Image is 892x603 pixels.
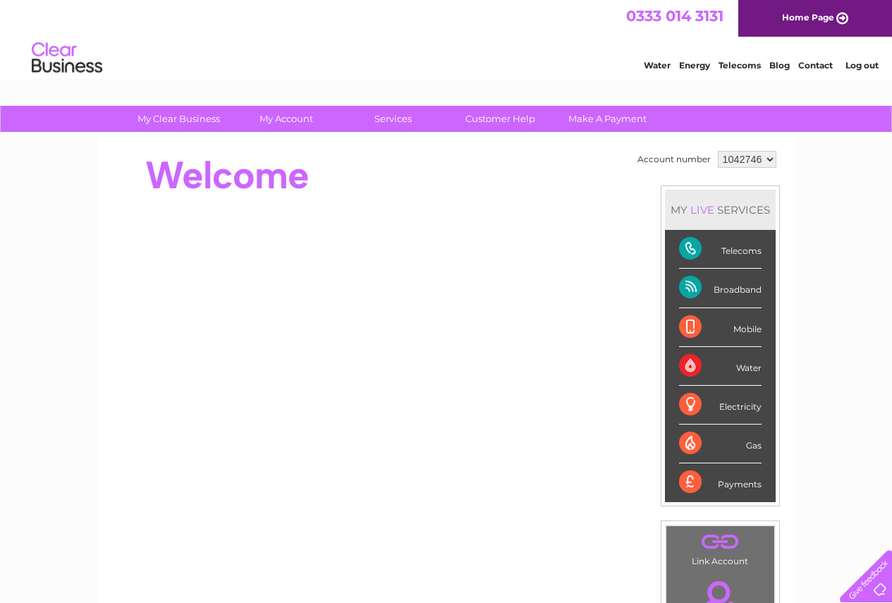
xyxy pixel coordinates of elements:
[719,60,761,71] a: Telecoms
[679,386,762,425] div: Electricity
[769,60,790,71] a: Blog
[845,60,879,71] a: Log out
[549,106,666,132] a: Make A Payment
[442,106,558,132] a: Customer Help
[798,60,833,71] a: Contact
[666,525,775,570] td: Link Account
[679,463,762,501] div: Payments
[114,8,780,68] div: Clear Business is a trading name of Verastar Limited (registered in [GEOGRAPHIC_DATA] No. 3667643...
[679,60,710,71] a: Energy
[121,106,237,132] a: My Clear Business
[679,230,762,269] div: Telecoms
[679,269,762,307] div: Broadband
[679,308,762,347] div: Mobile
[228,106,344,132] a: My Account
[679,425,762,463] div: Gas
[335,106,451,132] a: Services
[31,37,103,80] img: logo.png
[626,7,723,25] a: 0333 014 3131
[679,347,762,386] div: Water
[670,530,771,554] a: .
[665,190,776,230] div: MY SERVICES
[644,60,671,71] a: Water
[688,203,717,217] div: LIVE
[634,147,714,171] td: Account number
